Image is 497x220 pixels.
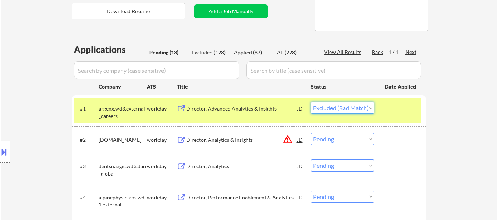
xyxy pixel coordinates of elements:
div: Next [405,48,417,56]
input: Search by company (case sensitive) [74,61,239,79]
div: Back [372,48,384,56]
button: warning_amber [283,134,293,144]
div: workday [147,163,177,170]
div: 1 / 1 [388,48,405,56]
div: JD [297,102,304,115]
div: workday [147,136,177,144]
div: Date Applied [385,83,417,90]
div: All (228) [277,49,314,56]
div: Director, Analytics & Insights [186,136,297,144]
div: Director, Advanced Analytics & Insights [186,105,297,112]
div: ATS [147,83,177,90]
div: Pending (13) [149,49,186,56]
div: Applied (87) [234,49,271,56]
input: Search by title (case sensitive) [246,61,421,79]
div: JD [297,159,304,173]
div: workday [147,194,177,201]
div: Status [311,80,374,93]
button: Add a Job Manually [194,4,268,18]
div: Excluded (128) [192,49,228,56]
button: Download Resume [72,3,185,19]
div: JD [297,191,304,204]
div: Director, Analytics [186,163,297,170]
div: Director, Performance Enablement & Analytics [186,194,297,201]
div: workday [147,105,177,112]
div: View All Results [324,48,363,56]
div: JD [297,133,304,146]
div: Title [177,83,304,90]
